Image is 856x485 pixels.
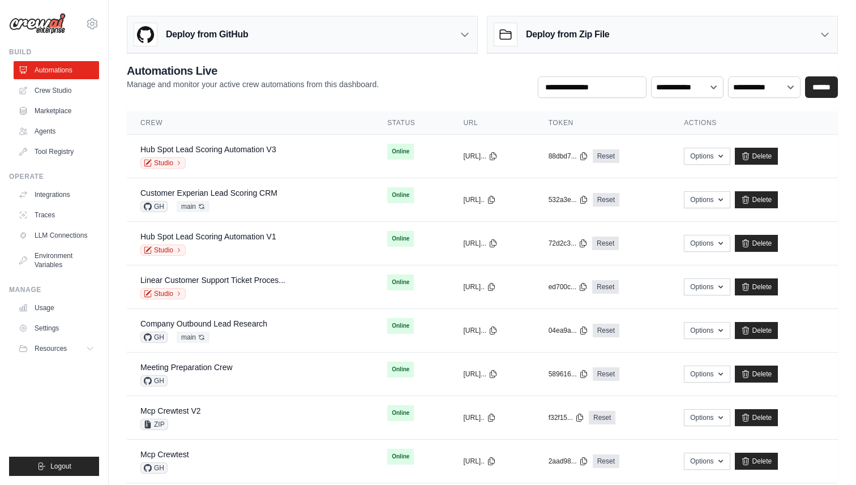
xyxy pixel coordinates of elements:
[526,28,609,41] h3: Deploy from Zip File
[735,453,778,470] a: Delete
[592,280,619,294] a: Reset
[684,235,730,252] button: Options
[387,144,414,160] span: Online
[684,322,730,339] button: Options
[140,332,168,343] span: GH
[593,193,619,207] a: Reset
[549,413,584,422] button: f32f15...
[549,195,588,204] button: 532a3e...
[14,226,99,244] a: LLM Connections
[735,366,778,383] a: Delete
[140,244,186,256] a: Studio
[735,322,778,339] a: Delete
[140,363,233,372] a: Meeting Preparation Crew
[140,450,189,459] a: Mcp Crewtest
[684,366,730,383] button: Options
[387,231,414,247] span: Online
[35,344,67,353] span: Resources
[177,201,209,212] span: main
[177,332,209,343] span: main
[14,299,99,317] a: Usage
[9,172,99,181] div: Operate
[140,288,186,299] a: Studio
[140,375,168,387] span: GH
[14,186,99,204] a: Integrations
[670,111,838,135] th: Actions
[593,324,619,337] a: Reset
[684,148,730,165] button: Options
[134,23,157,46] img: GitHub Logo
[14,247,99,274] a: Environment Variables
[14,143,99,161] a: Tool Registry
[9,48,99,57] div: Build
[140,145,276,154] a: Hub Spot Lead Scoring Automation V3
[684,191,730,208] button: Options
[140,157,186,169] a: Studio
[592,237,619,250] a: Reset
[140,462,168,474] span: GH
[166,28,248,41] h3: Deploy from GitHub
[450,111,534,135] th: URL
[387,318,414,334] span: Online
[14,81,99,100] a: Crew Studio
[684,409,730,426] button: Options
[14,61,99,79] a: Automations
[127,63,379,79] h2: Automations Live
[374,111,450,135] th: Status
[50,462,71,471] span: Logout
[549,239,588,248] button: 72d2c3...
[127,111,374,135] th: Crew
[14,206,99,224] a: Traces
[387,274,414,290] span: Online
[735,191,778,208] a: Delete
[593,149,619,163] a: Reset
[549,370,588,379] button: 589616...
[593,367,619,381] a: Reset
[140,232,276,241] a: Hub Spot Lead Scoring Automation V1
[140,276,285,285] a: Linear Customer Support Ticket Proces...
[549,326,588,335] button: 04ea9a...
[387,187,414,203] span: Online
[549,152,588,161] button: 88dbd7...
[387,449,414,465] span: Online
[127,79,379,90] p: Manage and monitor your active crew automations from this dashboard.
[535,111,671,135] th: Token
[14,319,99,337] a: Settings
[140,419,168,430] span: ZIP
[684,278,730,295] button: Options
[549,282,588,291] button: ed700c...
[684,453,730,470] button: Options
[387,405,414,421] span: Online
[14,102,99,120] a: Marketplace
[140,188,277,198] a: Customer Experian Lead Scoring CRM
[9,285,99,294] div: Manage
[735,148,778,165] a: Delete
[549,457,588,466] button: 2aad98...
[9,457,99,476] button: Logout
[14,340,99,358] button: Resources
[140,406,201,415] a: Mcp Crewtest V2
[589,411,615,424] a: Reset
[735,278,778,295] a: Delete
[387,362,414,377] span: Online
[593,454,619,468] a: Reset
[735,409,778,426] a: Delete
[9,13,66,35] img: Logo
[14,122,99,140] a: Agents
[140,319,267,328] a: Company Outbound Lead Research
[140,201,168,212] span: GH
[735,235,778,252] a: Delete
